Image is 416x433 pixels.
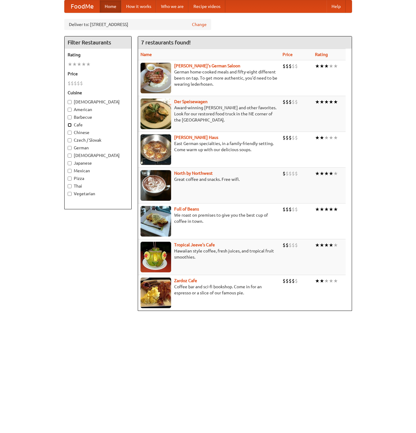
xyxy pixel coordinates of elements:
li: $ [292,134,295,141]
li: $ [295,99,298,105]
li: ★ [81,61,86,68]
h4: Filter Restaurants [65,36,131,49]
input: Japanese [68,161,72,165]
li: ★ [324,242,329,248]
a: [PERSON_NAME] Haus [174,135,218,140]
li: $ [283,99,286,105]
p: Award-winning [PERSON_NAME] and other favorites. Look for our restored food truck in the NE corne... [141,105,278,123]
li: ★ [329,278,333,284]
li: ★ [68,61,72,68]
p: Great coffee and snacks. Free wifi. [141,176,278,182]
li: $ [289,99,292,105]
li: $ [283,134,286,141]
li: ★ [320,206,324,213]
label: Czech / Slovak [68,137,128,143]
li: $ [292,242,295,248]
a: Der Speisewagen [174,99,208,104]
ng-pluralize: 7 restaurants found! [141,39,191,45]
li: ★ [333,99,338,105]
p: East German specialties, in a family-friendly setting. Come warm up with our delicious soups. [141,140,278,153]
label: Barbecue [68,114,128,120]
img: north.jpg [141,170,171,201]
li: $ [289,134,292,141]
li: $ [283,170,286,177]
li: $ [286,278,289,284]
p: We roast on premises to give you the best cup of coffee in town. [141,212,278,224]
li: ★ [324,278,329,284]
li: ★ [315,206,320,213]
li: ★ [315,99,320,105]
a: Home [100,0,121,13]
input: Chinese [68,131,72,135]
img: beans.jpg [141,206,171,237]
input: [DEMOGRAPHIC_DATA] [68,154,72,158]
li: ★ [320,134,324,141]
li: ★ [320,170,324,177]
h5: Price [68,71,128,77]
img: esthers.jpg [141,63,171,93]
a: Name [141,52,152,57]
li: ★ [329,63,333,69]
a: Tropical Jeeve's Cafe [174,242,215,247]
li: $ [295,206,298,213]
a: Help [327,0,346,13]
li: $ [289,170,292,177]
li: $ [286,134,289,141]
a: Who we are [156,0,189,13]
label: [DEMOGRAPHIC_DATA] [68,152,128,159]
li: ★ [333,63,338,69]
li: ★ [315,170,320,177]
li: ★ [320,278,324,284]
li: $ [283,278,286,284]
li: ★ [333,206,338,213]
a: Full of Beans [174,207,199,211]
img: jeeves.jpg [141,242,171,272]
li: $ [292,278,295,284]
li: $ [292,63,295,69]
li: ★ [329,134,333,141]
label: Mexican [68,168,128,174]
li: ★ [329,99,333,105]
img: speisewagen.jpg [141,99,171,129]
li: $ [283,206,286,213]
li: ★ [333,134,338,141]
li: $ [283,242,286,248]
li: $ [289,278,292,284]
label: [DEMOGRAPHIC_DATA] [68,99,128,105]
li: ★ [324,170,329,177]
li: ★ [324,99,329,105]
p: Coffee bar and sci-fi bookshop. Come in for an espresso or a slice of our famous pie. [141,284,278,296]
li: ★ [315,134,320,141]
li: ★ [324,206,329,213]
li: $ [289,206,292,213]
li: $ [289,63,292,69]
li: $ [295,134,298,141]
a: [PERSON_NAME]'s German Saloon [174,63,240,68]
li: ★ [86,61,91,68]
li: $ [74,80,77,87]
a: FoodMe [65,0,100,13]
label: American [68,106,128,113]
li: ★ [333,242,338,248]
h5: Rating [68,52,128,58]
div: Deliver to: [STREET_ADDRESS] [64,19,211,30]
li: $ [286,170,289,177]
input: German [68,146,72,150]
li: $ [286,242,289,248]
label: Japanese [68,160,128,166]
li: $ [71,80,74,87]
li: ★ [324,134,329,141]
li: ★ [315,63,320,69]
li: $ [286,99,289,105]
b: North by Northwest [174,171,213,176]
input: Thai [68,184,72,188]
li: ★ [315,278,320,284]
img: zardoz.jpg [141,278,171,308]
li: $ [68,80,71,87]
li: ★ [333,170,338,177]
li: $ [292,170,295,177]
